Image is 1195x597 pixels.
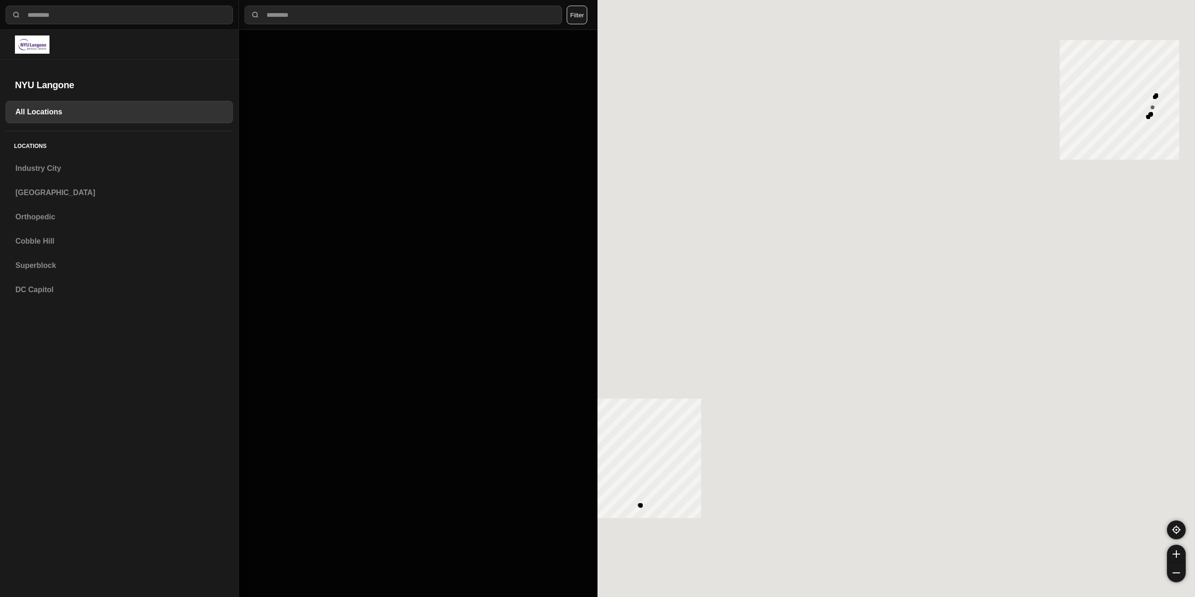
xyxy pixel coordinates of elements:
a: Industry City [6,157,233,180]
button: zoom-in [1167,545,1186,563]
img: search [251,10,260,20]
img: logo [15,35,49,54]
button: zoom-out [1167,563,1186,582]
img: zoom-in [1173,550,1180,558]
h3: Industry City [15,163,223,174]
img: zoom-out [1173,569,1180,576]
a: All Locations [6,101,233,123]
a: Cobble Hill [6,230,233,253]
a: DC Capitol [6,279,233,301]
button: recenter [1167,520,1186,539]
img: search [12,10,21,20]
h3: Orthopedic [15,211,223,223]
a: [GEOGRAPHIC_DATA] [6,182,233,204]
a: Orthopedic [6,206,233,228]
h3: All Locations [15,106,223,118]
h2: NYU Langone [15,78,224,91]
h3: Superblock [15,260,223,271]
h3: [GEOGRAPHIC_DATA] [15,187,223,198]
button: Filter [567,6,587,24]
h5: Locations [6,131,233,157]
h3: Cobble Hill [15,236,223,247]
h3: DC Capitol [15,284,223,295]
img: recenter [1172,526,1181,534]
a: Superblock [6,254,233,277]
